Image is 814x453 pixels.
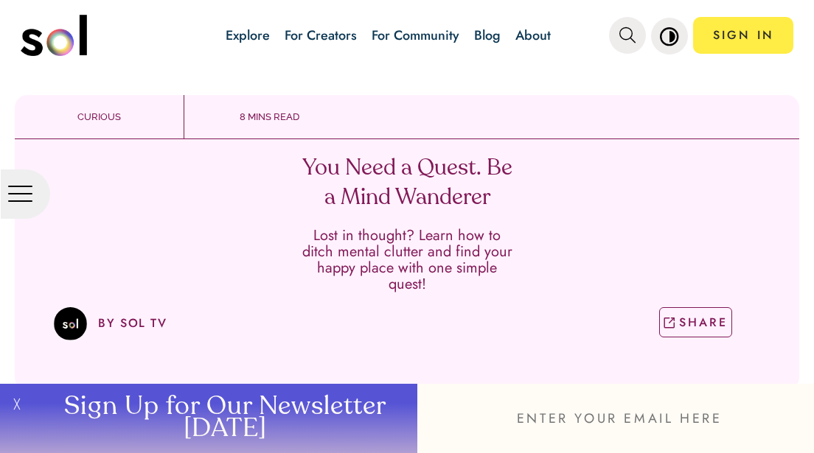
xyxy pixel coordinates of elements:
[693,17,793,54] a: SIGN IN
[299,154,516,213] h1: You Need a Quest. Be a Mind Wanderer
[659,307,732,337] button: SHARE
[98,315,167,333] p: BY SOL TV
[300,228,514,292] p: Lost in thought? Learn how to ditch mental clutter and find your happy place with one simple quest!
[21,10,794,61] nav: main navigation
[679,314,728,331] p: SHARE
[29,384,417,453] button: Sign Up for Our Newsletter [DATE]
[285,26,357,45] a: For Creators
[474,26,501,45] a: Blog
[372,26,459,45] a: For Community
[515,26,551,45] a: About
[21,15,87,56] img: logo
[417,384,814,453] input: ENTER YOUR EMAIL HERE
[184,110,354,124] p: 8 MINS READ
[15,110,184,124] p: CURIOUS
[226,26,270,45] a: Explore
